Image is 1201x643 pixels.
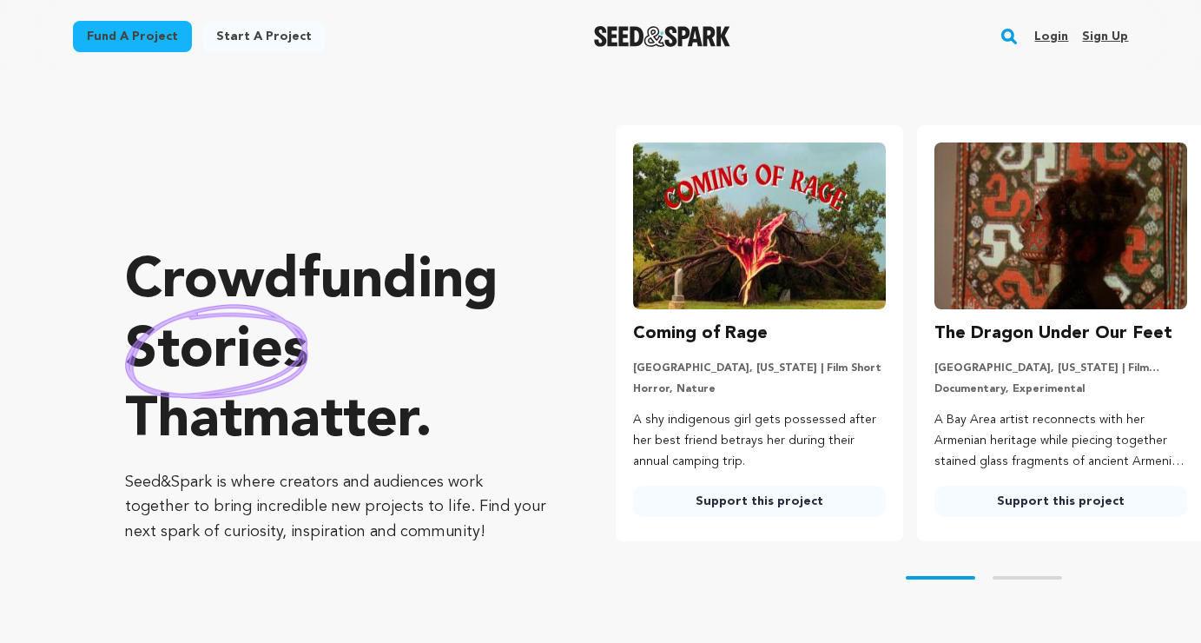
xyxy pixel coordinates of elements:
[934,486,1187,517] a: Support this project
[934,410,1187,472] p: A Bay Area artist reconnects with her Armenian heritage while piecing together stained glass frag...
[125,248,546,456] p: Crowdfunding that .
[594,26,730,47] img: Seed&Spark Logo Dark Mode
[1082,23,1128,50] a: Sign up
[633,320,768,348] h3: Coming of Rage
[934,382,1187,396] p: Documentary, Experimental
[934,143,1187,309] img: The Dragon Under Our Feet image
[633,361,886,375] p: [GEOGRAPHIC_DATA], [US_STATE] | Film Short
[633,382,886,396] p: Horror, Nature
[594,26,730,47] a: Seed&Spark Homepage
[633,410,886,472] p: A shy indigenous girl gets possessed after her best friend betrays her during their annual campin...
[1034,23,1068,50] a: Login
[633,143,886,309] img: Coming of Rage image
[934,320,1172,348] h3: The Dragon Under Our Feet
[242,394,415,449] span: matter
[73,21,192,52] a: Fund a project
[125,470,546,545] p: Seed&Spark is where creators and audiences work together to bring incredible new projects to life...
[202,21,326,52] a: Start a project
[125,304,308,399] img: hand sketched image
[633,486,886,517] a: Support this project
[934,361,1187,375] p: [GEOGRAPHIC_DATA], [US_STATE] | Film Feature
